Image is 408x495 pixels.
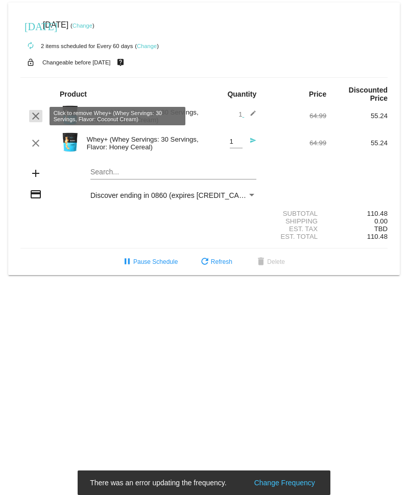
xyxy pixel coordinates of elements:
[255,258,285,265] span: Delete
[309,90,326,98] strong: Price
[265,210,326,217] div: Subtotal
[230,138,243,146] input: Quantity
[265,112,326,120] div: 64.99
[82,108,204,124] div: Whey+ (Whey Servings: 30 Servings, Flavor: Coconut Cream)
[60,105,80,125] img: Image-1l-Whey-2lb-Coconut-Cream-Pie-1000x1000-1.png
[265,233,326,240] div: Est. Total
[121,256,133,268] mat-icon: pause
[199,258,232,265] span: Refresh
[114,56,127,69] mat-icon: live_help
[121,258,178,265] span: Pause Schedule
[90,478,318,488] simple-snack-bar: There was an error updating the frequency.
[90,168,256,176] input: Search...
[367,233,388,240] span: 110.48
[25,56,37,69] mat-icon: lock_open
[90,191,256,199] mat-select: Payment Method
[82,136,204,151] div: Whey+ (Whey Servings: 30 Servings, Flavor: Honey Cereal)
[60,90,87,98] strong: Product
[137,43,157,49] a: Change
[199,256,211,268] mat-icon: refresh
[265,139,326,147] div: 64.99
[244,137,256,149] mat-icon: send
[73,22,92,29] a: Change
[30,110,42,122] mat-icon: clear
[30,167,42,179] mat-icon: add
[374,217,388,225] span: 0.00
[251,478,318,488] button: Change Frequency
[227,90,256,98] strong: Quantity
[349,86,388,102] strong: Discounted Price
[244,110,256,122] mat-icon: edit
[247,253,293,271] button: Delete
[42,59,111,65] small: Changeable before [DATE]
[255,256,267,268] mat-icon: delete
[326,210,388,217] div: 110.48
[190,253,241,271] button: Refresh
[113,253,186,271] button: Pause Schedule
[326,139,388,147] div: 55.24
[25,40,37,52] mat-icon: autorenew
[326,112,388,120] div: 55.24
[374,225,388,233] span: TBD
[25,19,37,32] mat-icon: [DATE]
[30,188,42,200] mat-icon: credit_card
[30,137,42,149] mat-icon: clear
[60,132,80,152] img: Image-1-Carousel-Whey-2lb-Honey-Cereal-no-badge-Transp.png
[135,43,159,49] small: ( )
[238,110,256,118] span: 1
[265,217,326,225] div: Shipping
[20,43,133,49] small: 2 items scheduled for Every 60 days
[70,22,94,29] small: ( )
[265,225,326,233] div: Est. Tax
[90,191,276,199] span: Discover ending in 0860 (expires [CREDIT_CARD_DATA])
